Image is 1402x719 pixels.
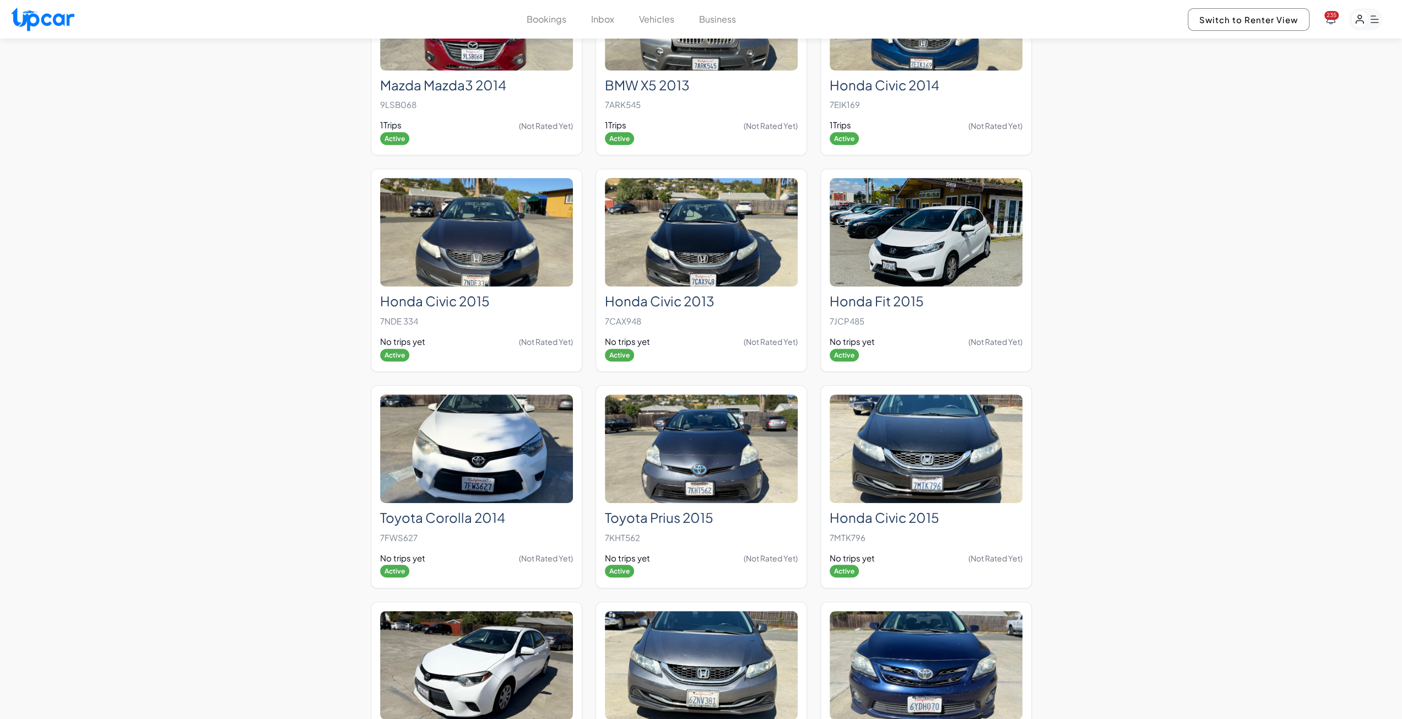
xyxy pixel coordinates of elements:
span: Active [605,132,634,145]
img: Honda Fit 2015 [830,178,1022,286]
span: No trips yet [830,552,875,565]
h2: Honda Civic 2013 [605,293,798,309]
span: No trips yet [380,552,425,565]
span: (Not Rated Yet) [744,553,798,564]
p: 7KHT562 [605,530,798,545]
span: Active [830,565,859,577]
span: Active [830,132,859,145]
h2: Honda Civic 2014 [830,77,1022,93]
span: (Not Rated Yet) [968,120,1022,131]
span: Active [380,565,409,577]
span: (Not Rated Yet) [744,336,798,347]
button: Vehicles [639,13,674,26]
img: Honda Civic 2015 [830,394,1022,503]
span: No trips yet [380,336,425,348]
h2: BMW X5 2013 [605,77,798,93]
p: 9LSB068 [380,97,573,112]
button: Inbox [591,13,614,26]
p: 7FWS627 [380,530,573,545]
span: Active [605,565,634,577]
p: 7JCP485 [830,313,1022,329]
p: 7CAX948 [605,313,798,329]
button: Switch to Renter View [1188,8,1309,31]
span: No trips yet [830,336,875,348]
span: No trips yet [605,552,650,565]
span: (Not Rated Yet) [519,553,573,564]
p: 7EIK169 [830,97,1022,112]
img: Honda Civic 2013 [605,178,798,286]
h2: Honda Civic 2015 [830,510,1022,526]
span: (Not Rated Yet) [744,120,798,131]
span: 1 Trips [830,119,851,132]
img: Toyota Corolla 2014 [380,394,573,503]
span: (Not Rated Yet) [519,120,573,131]
p: 7ARK545 [605,97,798,112]
span: No trips yet [605,336,650,348]
p: 7NDE 334 [380,313,573,329]
span: Active [380,349,409,361]
img: Honda Civic 2015 [380,178,573,286]
h2: Mazda Mazda3 2014 [380,77,573,93]
span: (Not Rated Yet) [968,553,1022,564]
button: Business [699,13,736,26]
button: Bookings [527,13,566,26]
span: Active [830,349,859,361]
h2: Honda Civic 2015 [380,293,573,309]
span: You have new notifications [1324,11,1339,20]
span: Active [380,132,409,145]
span: (Not Rated Yet) [968,336,1022,347]
h2: Toyota Corolla 2014 [380,510,573,526]
span: 1 Trips [605,119,626,132]
span: (Not Rated Yet) [519,336,573,347]
img: Upcar Logo [11,7,74,31]
span: Active [605,349,634,361]
span: 1 Trips [380,119,402,132]
p: 7MTK796 [830,530,1022,545]
img: Toyota Prius 2015 [605,394,798,503]
h2: Honda Fit 2015 [830,293,1022,309]
h2: Toyota Prius 2015 [605,510,798,526]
